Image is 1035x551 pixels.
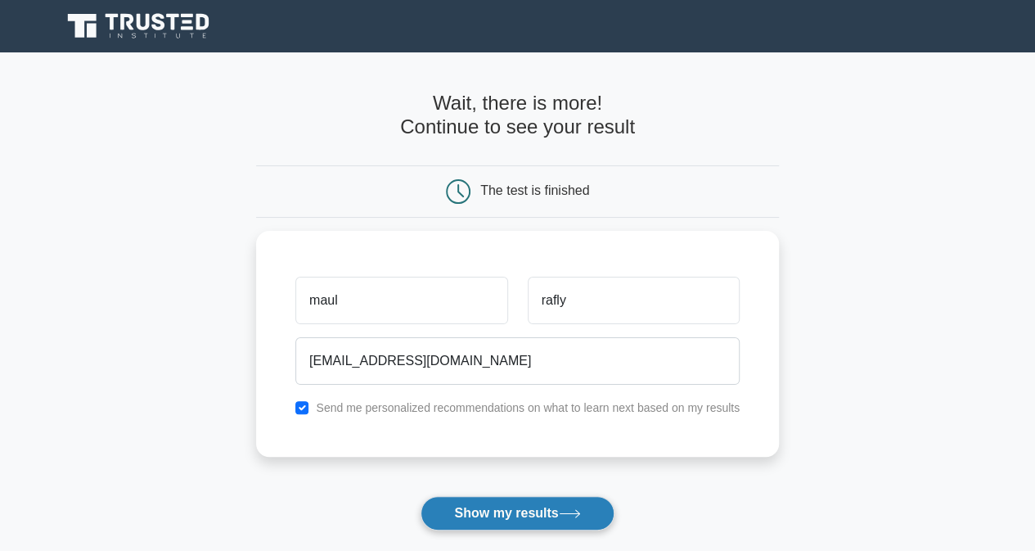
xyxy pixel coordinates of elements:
[480,183,589,197] div: The test is finished
[316,401,740,414] label: Send me personalized recommendations on what to learn next based on my results
[295,337,740,385] input: Email
[421,496,614,531] button: Show my results
[256,92,779,139] h4: Wait, there is more! Continue to see your result
[295,277,507,324] input: First name
[528,277,740,324] input: Last name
